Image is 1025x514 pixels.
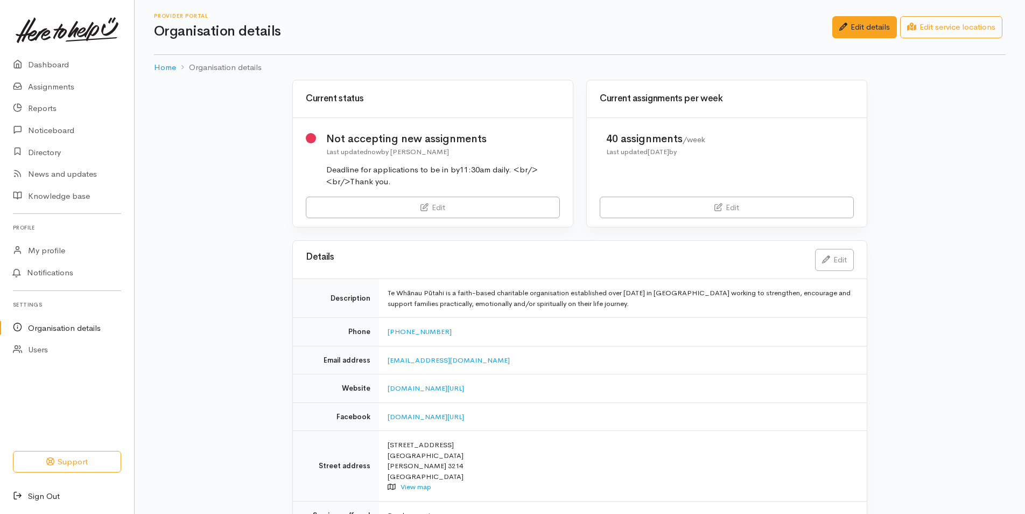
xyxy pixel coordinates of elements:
[293,402,379,431] td: Facebook
[815,249,854,271] a: Edit
[326,131,560,147] div: Not accepting new assignments
[368,147,381,156] time: now
[293,279,379,318] td: Description
[13,451,121,473] button: Support
[900,16,1002,38] a: Edit service locations
[832,16,897,38] a: Edit details
[606,131,705,147] div: 40 assignments
[388,356,510,365] a: [EMAIL_ADDRESS][DOMAIN_NAME]
[306,197,560,219] a: Edit
[606,147,705,157] div: Last updated by
[326,147,560,157] div: Last updated by [PERSON_NAME]
[154,13,832,19] h6: Provider Portal
[379,279,867,318] td: Te Whānau Pūtahi is a faith-based charitable organisation established over [DATE] in [GEOGRAPHIC_...
[379,431,867,502] td: [STREET_ADDRESS] [GEOGRAPHIC_DATA] [PERSON_NAME] 3214 [GEOGRAPHIC_DATA]
[388,412,464,421] a: [DOMAIN_NAME][URL]
[401,482,431,491] a: View map
[648,147,669,156] time: [DATE]
[306,94,560,104] h3: Current status
[326,164,560,188] div: Deadline for applications to be in by11:30am daily. <br/><br/>Thank you.
[154,55,1006,80] nav: breadcrumb
[293,431,379,502] td: Street address
[388,327,452,336] a: [PHONE_NUMBER]
[293,374,379,403] td: Website
[176,61,262,74] li: Organisation details
[154,61,176,74] a: Home
[388,384,464,393] a: [DOMAIN_NAME][URL]
[683,135,705,144] span: /week
[13,297,121,312] h6: Settings
[293,346,379,374] td: Email address
[600,197,854,219] a: Edit
[293,318,379,346] td: Phone
[306,252,802,262] h3: Details
[13,220,121,235] h6: Profile
[600,94,854,104] h3: Current assignments per week
[154,24,832,39] h1: Organisation details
